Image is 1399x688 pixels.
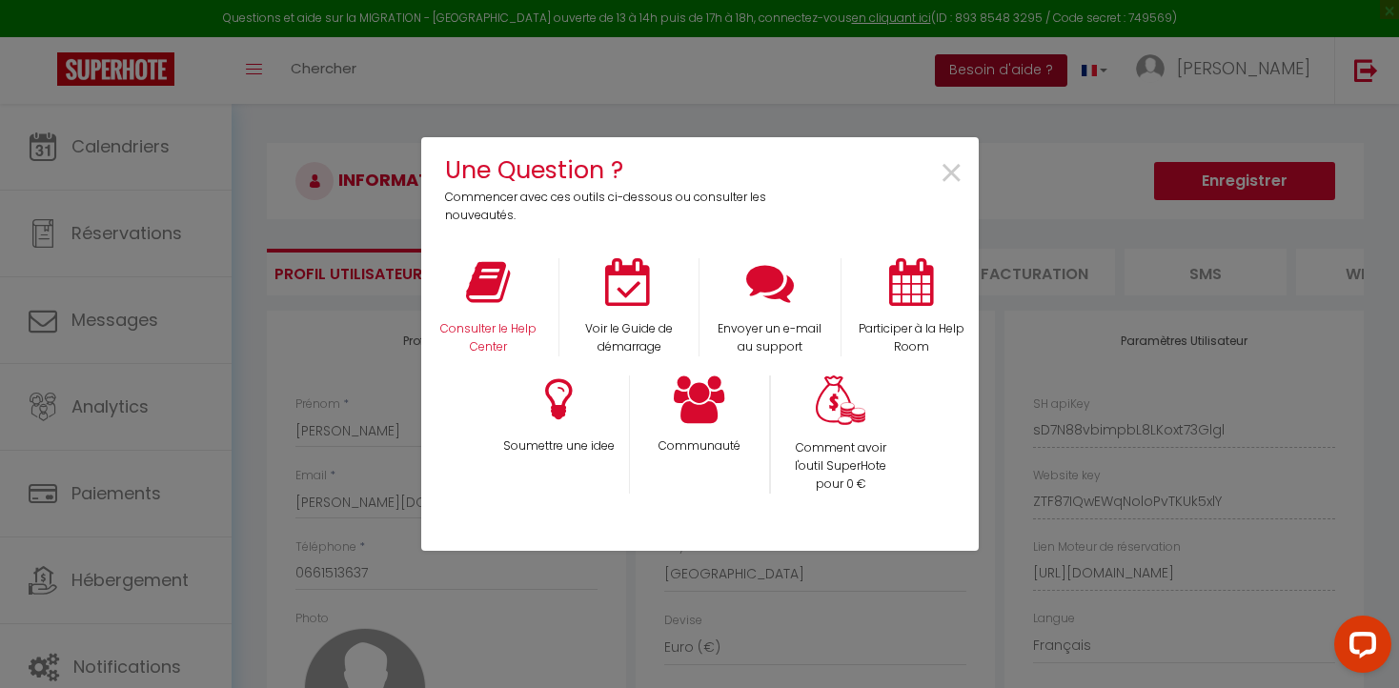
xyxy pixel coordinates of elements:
p: Participer à la Help Room [854,320,969,356]
h4: Une Question ? [445,152,780,189]
iframe: LiveChat chat widget [1319,608,1399,688]
button: Close [939,152,964,195]
img: Money bag [816,375,865,426]
span: × [939,144,964,204]
p: Voir le Guide de démarrage [572,320,686,356]
p: Communauté [642,437,757,455]
p: Consulter le Help Center [431,320,547,356]
p: Comment avoir l'outil SuperHote pour 0 € [783,439,899,494]
p: Envoyer un e-mail au support [712,320,828,356]
p: Soumettre une idee [500,437,617,455]
p: Commencer avec ces outils ci-dessous ou consulter les nouveautés. [445,189,780,225]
